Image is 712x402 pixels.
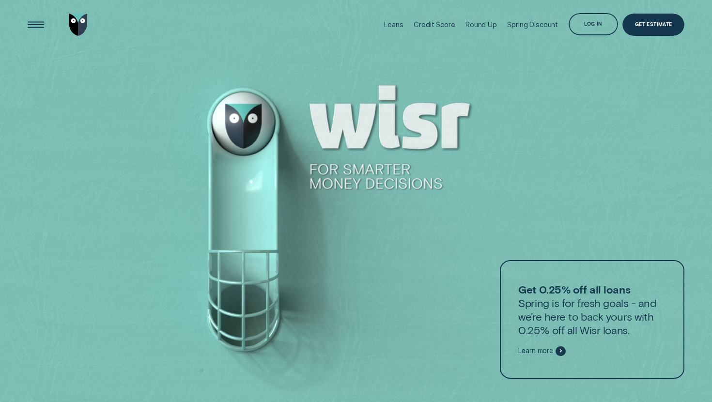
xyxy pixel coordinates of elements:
[518,347,553,355] span: Learn more
[414,20,455,29] div: Credit Score
[518,283,666,337] p: Spring is for fresh goals - and we’re here to back yours with 0.25% off all Wisr loans.
[384,20,403,29] div: Loans
[25,14,47,36] button: Open Menu
[569,13,619,35] button: Log in
[518,283,630,296] strong: Get 0.25% off all loans
[465,20,497,29] div: Round Up
[507,20,558,29] div: Spring Discount
[69,14,88,36] img: Wisr
[622,14,684,36] a: Get Estimate
[500,260,685,379] a: Get 0.25% off all loansSpring is for fresh goals - and we’re here to back yours with 0.25% off al...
